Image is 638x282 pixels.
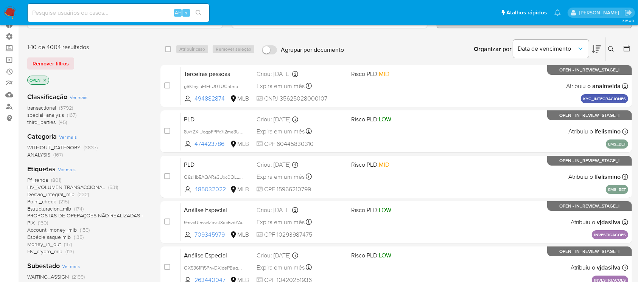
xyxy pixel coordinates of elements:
[579,9,622,16] p: adriano.brito@mercadolivre.com
[185,9,187,16] span: s
[175,9,181,16] span: Alt
[506,9,547,17] span: Atalhos rápidos
[191,8,206,18] button: search-icon
[622,18,634,24] span: 3.154.0
[554,9,561,16] a: Notificações
[28,8,209,18] input: Pesquise usuários ou casos...
[624,9,632,17] a: Sair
